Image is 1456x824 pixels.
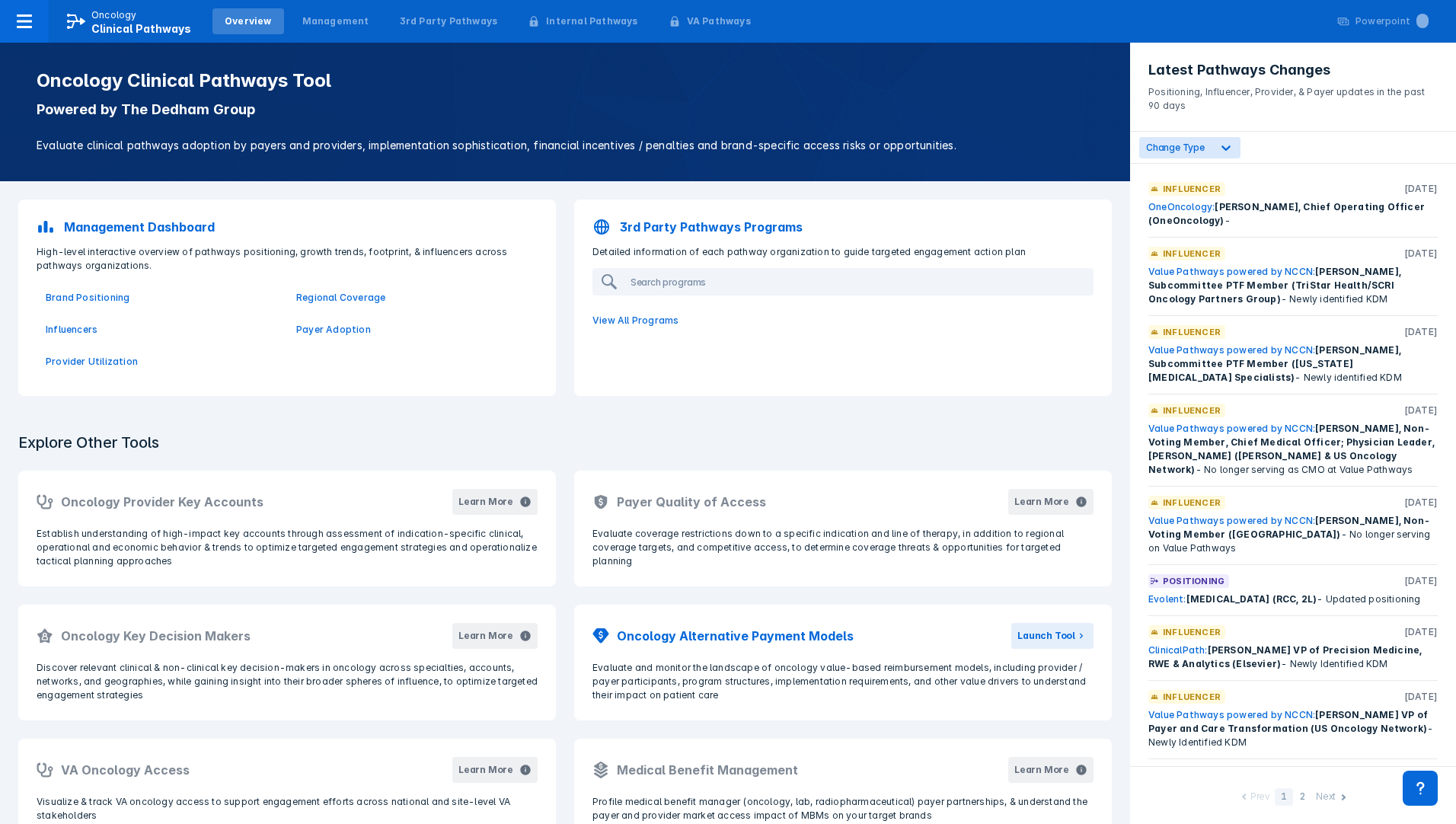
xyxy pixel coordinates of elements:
[1163,496,1221,509] p: Influencer
[1148,709,1315,720] a: Value Pathways powered by NCCN:
[1404,496,1438,509] p: [DATE]
[9,423,168,462] h3: Explore Other Tools
[1148,344,1401,383] span: [PERSON_NAME], Subcommittee PTF Member ([US_STATE] [MEDICAL_DATA] Specialists)
[1404,625,1438,639] p: [DATE]
[624,270,1081,294] input: Search programs
[1148,61,1438,79] h3: Latest Pathways Changes
[1404,325,1438,339] p: [DATE]
[583,209,1103,245] a: 3rd Party Pathways Programs
[1275,788,1293,806] div: 1
[61,627,251,645] h2: Oncology Key Decision Makers
[1163,325,1221,339] p: Influencer
[1163,404,1221,417] p: Influencer
[1014,763,1069,777] div: Learn More
[1148,644,1438,671] div: - Newly Identified KDM
[1148,422,1438,477] div: - No longer serving as CMO at Value Pathways
[1148,644,1208,656] a: ClinicalPath:
[37,70,1094,91] h1: Oncology Clinical Pathways Tool
[296,323,528,337] a: Payer Adoption
[46,323,278,337] a: Influencers
[27,245,547,273] p: High-level interactive overview of pathways positioning, growth trends, footprint, & influencers ...
[1011,623,1094,649] button: Launch Tool
[225,14,272,28] div: Overview
[1008,757,1094,783] button: Learn More
[37,101,1094,119] p: Powered by The Dedham Group
[1404,247,1438,260] p: [DATE]
[1008,489,1094,515] button: Learn More
[1404,690,1438,704] p: [DATE]
[1355,14,1429,28] div: Powerpoint
[1148,343,1438,385] div: - Newly identified KDM
[61,493,263,511] h2: Oncology Provider Key Accounts
[617,761,798,779] h2: Medical Benefit Management
[91,8,137,22] p: Oncology
[27,209,547,245] a: Management Dashboard
[1163,574,1225,588] p: Positioning
[617,493,766,511] h2: Payer Quality of Access
[296,291,528,305] a: Regional Coverage
[1163,247,1221,260] p: Influencer
[1403,771,1438,806] div: Contact Support
[1148,514,1438,555] div: - No longer serving on Value Pathways
[1148,344,1315,356] a: Value Pathways powered by NCCN:
[1250,790,1270,806] div: Prev
[1148,201,1215,212] a: OneOncology:
[302,14,369,28] div: Management
[458,763,513,777] div: Learn More
[1404,574,1438,588] p: [DATE]
[1148,593,1186,605] a: Evolent:
[1148,644,1422,669] span: [PERSON_NAME] VP of Precision Medicine, RWE & Analytics (Elsevier)
[687,14,751,28] div: VA Pathways
[1148,265,1438,306] div: - Newly identified KDM
[1404,404,1438,417] p: [DATE]
[458,495,513,509] div: Learn More
[617,627,854,645] h2: Oncology Alternative Payment Models
[1163,625,1221,639] p: Influencer
[458,629,513,643] div: Learn More
[1293,788,1311,806] div: 2
[1017,629,1075,643] div: Launch Tool
[452,489,538,515] button: Learn More
[583,305,1103,337] a: View All Programs
[583,245,1103,259] p: Detailed information of each pathway organization to guide targeted engagement action plan
[1148,592,1438,606] div: - Updated positioning
[1148,201,1425,226] span: [PERSON_NAME], Chief Operating Officer (OneOncology)
[592,527,1094,568] p: Evaluate coverage restrictions down to a specific indication and line of therapy, in addition to ...
[452,623,538,649] button: Learn More
[452,757,538,783] button: Learn More
[1148,266,1401,305] span: [PERSON_NAME], Subcommittee PTF Member (TriStar Health/SCRI Oncology Partners Group)
[1148,200,1438,228] div: -
[592,661,1094,702] p: Evaluate and monitor the landscape of oncology value-based reimbursement models, including provid...
[37,137,1094,154] p: Evaluate clinical pathways adoption by payers and providers, implementation sophistication, finan...
[46,291,278,305] a: Brand Positioning
[37,795,538,822] p: Visualize & track VA oncology access to support engagement efforts across national and site-level...
[1163,690,1221,704] p: Influencer
[212,8,284,34] a: Overview
[91,22,191,35] span: Clinical Pathways
[1148,515,1315,526] a: Value Pathways powered by NCCN:
[46,355,278,369] a: Provider Utilization
[388,8,510,34] a: 3rd Party Pathways
[1148,708,1438,749] div: - Newly Identified KDM
[1148,423,1315,434] a: Value Pathways powered by NCCN:
[1316,790,1336,806] div: Next
[37,661,538,702] p: Discover relevant clinical & non-clinical key decision-makers in oncology across specialties, acc...
[37,527,538,568] p: Establish understanding of high-impact key accounts through assessment of indication-specific cli...
[64,218,215,236] p: Management Dashboard
[1186,593,1317,605] span: [MEDICAL_DATA] (RCC, 2L)
[1148,266,1315,277] a: Value Pathways powered by NCCN:
[620,218,803,236] p: 3rd Party Pathways Programs
[1163,182,1221,196] p: Influencer
[1148,79,1438,113] p: Positioning, Influencer, Provider, & Payer updates in the past 90 days
[1404,182,1438,196] p: [DATE]
[1146,142,1205,153] span: Change Type
[1014,495,1069,509] div: Learn More
[400,14,498,28] div: 3rd Party Pathways
[592,795,1094,822] p: Profile medical benefit manager (oncology, lab, radiopharmaceutical) payer partnerships, & unders...
[61,761,190,779] h2: VA Oncology Access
